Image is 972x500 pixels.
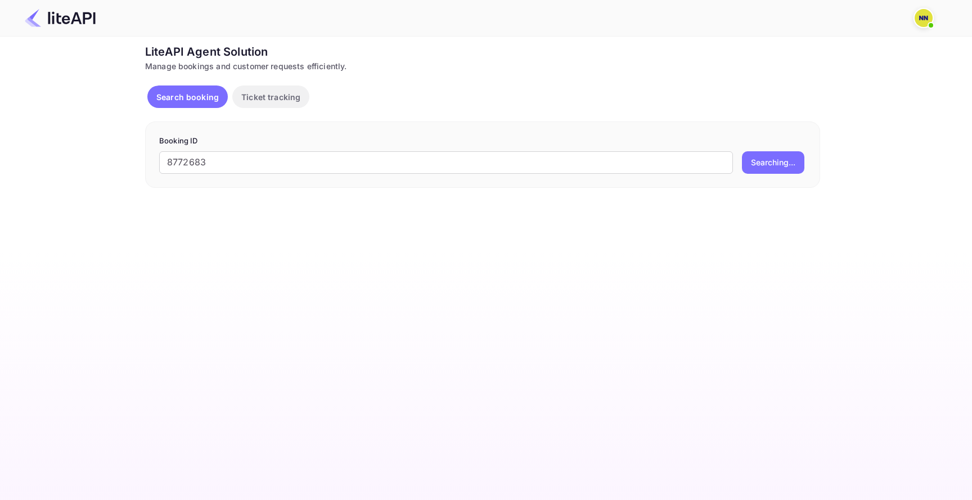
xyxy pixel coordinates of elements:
p: Search booking [156,91,219,103]
div: LiteAPI Agent Solution [145,43,820,60]
input: Enter Booking ID (e.g., 63782194) [159,151,733,174]
p: Ticket tracking [241,91,300,103]
button: Searching... [742,151,804,174]
div: Manage bookings and customer requests efficiently. [145,60,820,72]
p: Booking ID [159,136,806,147]
img: LiteAPI Logo [25,9,96,27]
img: N/A N/A [915,9,933,27]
